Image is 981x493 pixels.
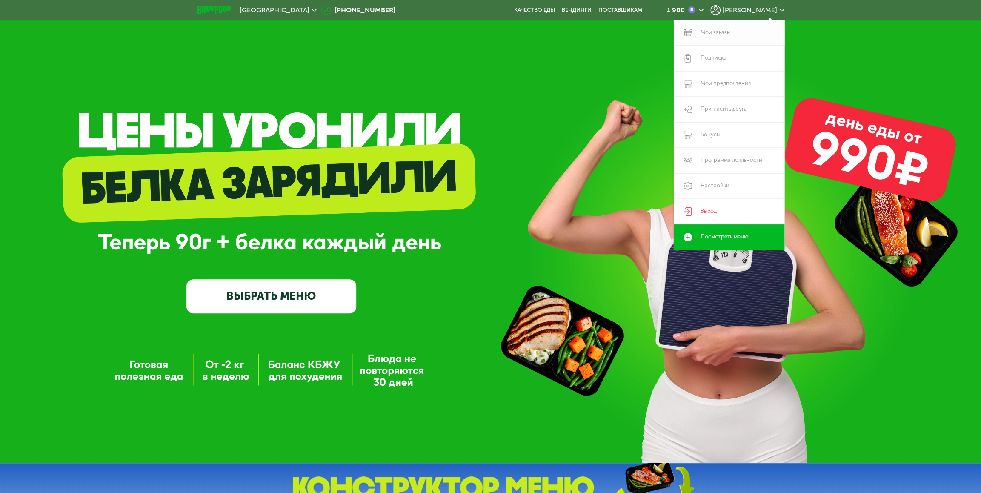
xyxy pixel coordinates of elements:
[674,20,784,46] a: Мои заказы
[723,7,777,14] span: [PERSON_NAME]
[674,71,784,97] a: Мои предпочтения
[674,199,784,224] a: Выход
[186,279,356,313] a: ВЫБРАТЬ МЕНЮ
[674,122,784,148] a: Бонусы
[674,224,784,250] a: Посмотреть меню
[514,7,555,14] a: Качество еды
[667,7,685,14] div: 1 900
[674,46,784,71] a: Подписка
[674,148,784,173] a: Программа лояльности
[674,173,784,199] a: Настройки
[674,97,784,122] a: Пригласить друга
[321,5,395,15] a: [PHONE_NUMBER]
[562,7,592,14] a: Вендинги
[240,7,309,14] span: [GEOGRAPHIC_DATA]
[598,7,642,14] div: поставщикам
